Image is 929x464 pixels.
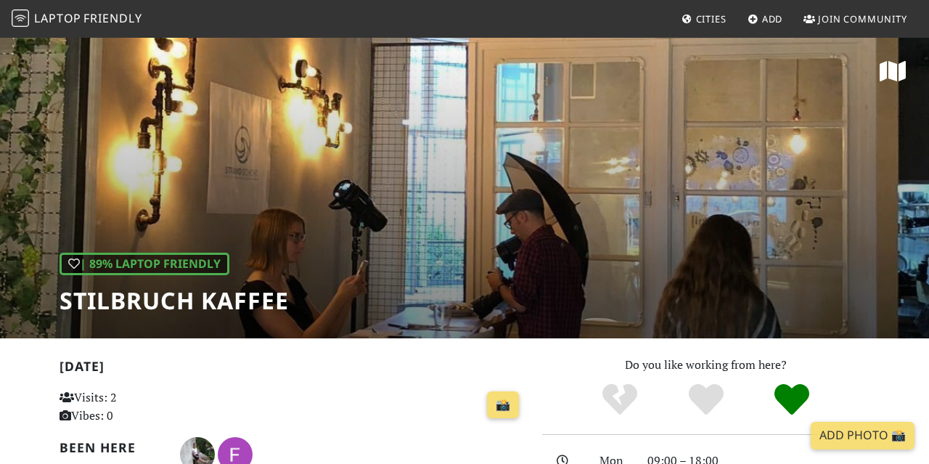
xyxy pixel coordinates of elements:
[762,12,783,25] span: Add
[60,359,525,380] h2: [DATE]
[749,382,835,418] div: Definitely!
[487,391,519,419] a: 📸
[576,382,663,418] div: No
[60,440,163,455] h2: Been here
[811,422,914,449] a: Add Photo 📸
[83,10,142,26] span: Friendly
[798,6,913,32] a: Join Community
[60,253,229,276] div: | 89% Laptop Friendly
[742,6,789,32] a: Add
[12,7,142,32] a: LaptopFriendly LaptopFriendly
[542,356,869,375] p: Do you like working from here?
[12,9,29,27] img: LaptopFriendly
[34,10,81,26] span: Laptop
[696,12,727,25] span: Cities
[180,445,218,461] span: chantal
[663,382,749,418] div: Yes
[60,287,289,314] h1: Stilbruch Kaffee
[60,388,203,426] p: Visits: 2 Vibes: 0
[218,445,253,461] span: Francisco Rubin Capalbo
[818,12,907,25] span: Join Community
[676,6,732,32] a: Cities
